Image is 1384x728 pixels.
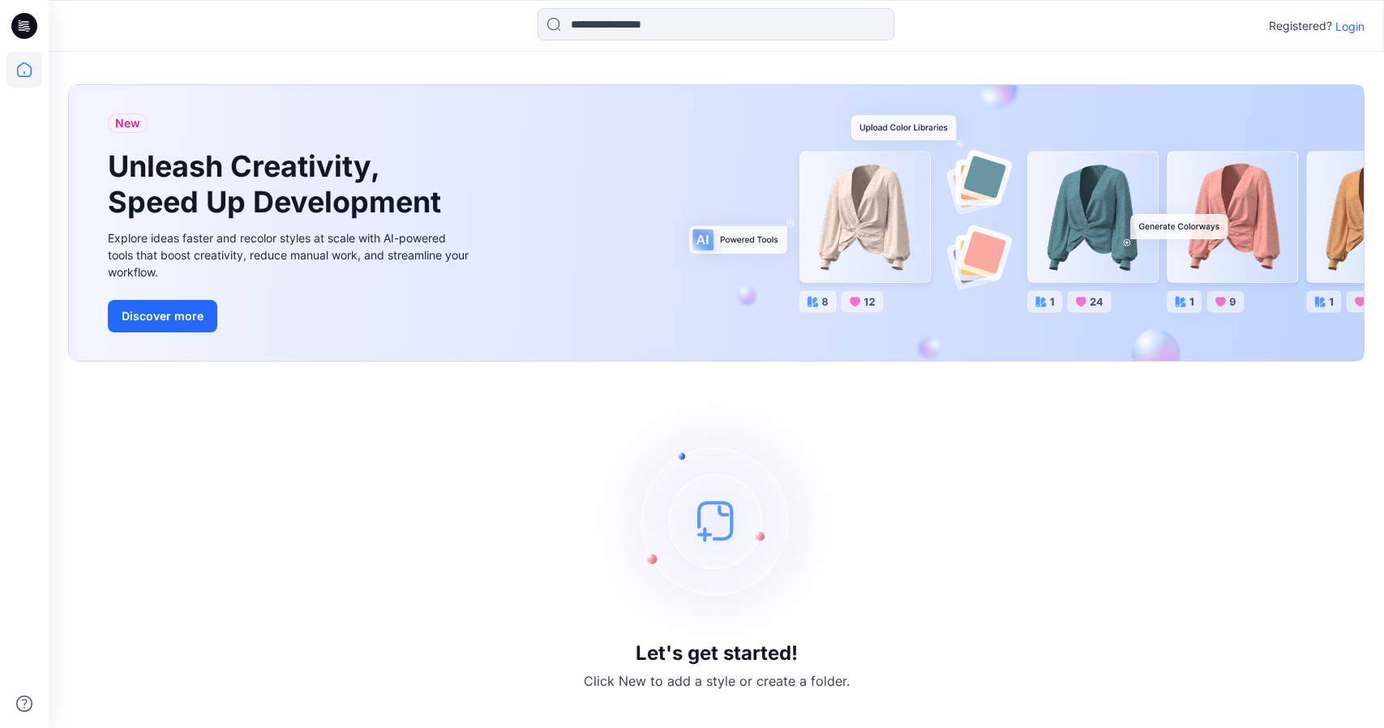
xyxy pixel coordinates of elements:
[108,149,448,219] h1: Unleash Creativity, Speed Up Development
[108,300,473,332] a: Discover more
[595,399,838,642] img: empty-state-image.svg
[108,229,473,280] div: Explore ideas faster and recolor styles at scale with AI-powered tools that boost creativity, red...
[108,300,217,332] button: Discover more
[584,671,850,691] p: Click New to add a style or create a folder.
[1269,16,1332,36] p: Registered?
[636,642,798,665] h3: Let's get started!
[1335,18,1365,35] p: Login
[115,113,140,133] span: New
